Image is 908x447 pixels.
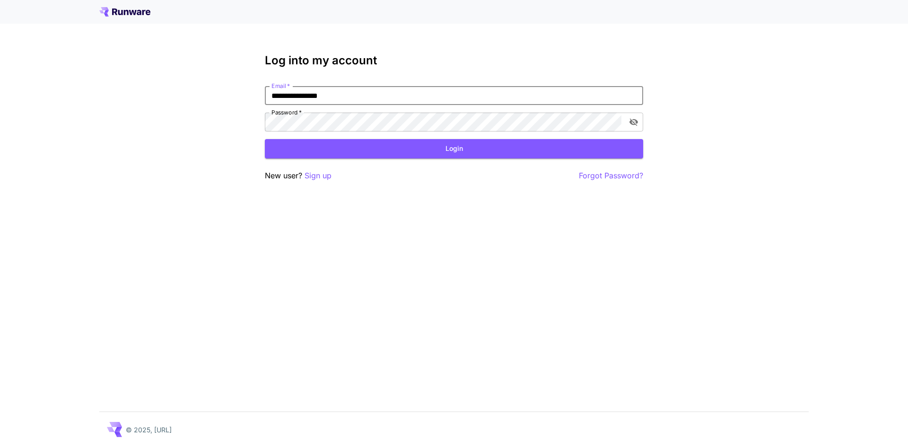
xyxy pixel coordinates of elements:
label: Password [271,108,302,116]
button: Forgot Password? [579,170,643,182]
button: Login [265,139,643,158]
h3: Log into my account [265,54,643,67]
button: Sign up [305,170,332,182]
label: Email [271,82,290,90]
p: © 2025, [URL] [126,425,172,435]
p: New user? [265,170,332,182]
button: toggle password visibility [625,114,642,131]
